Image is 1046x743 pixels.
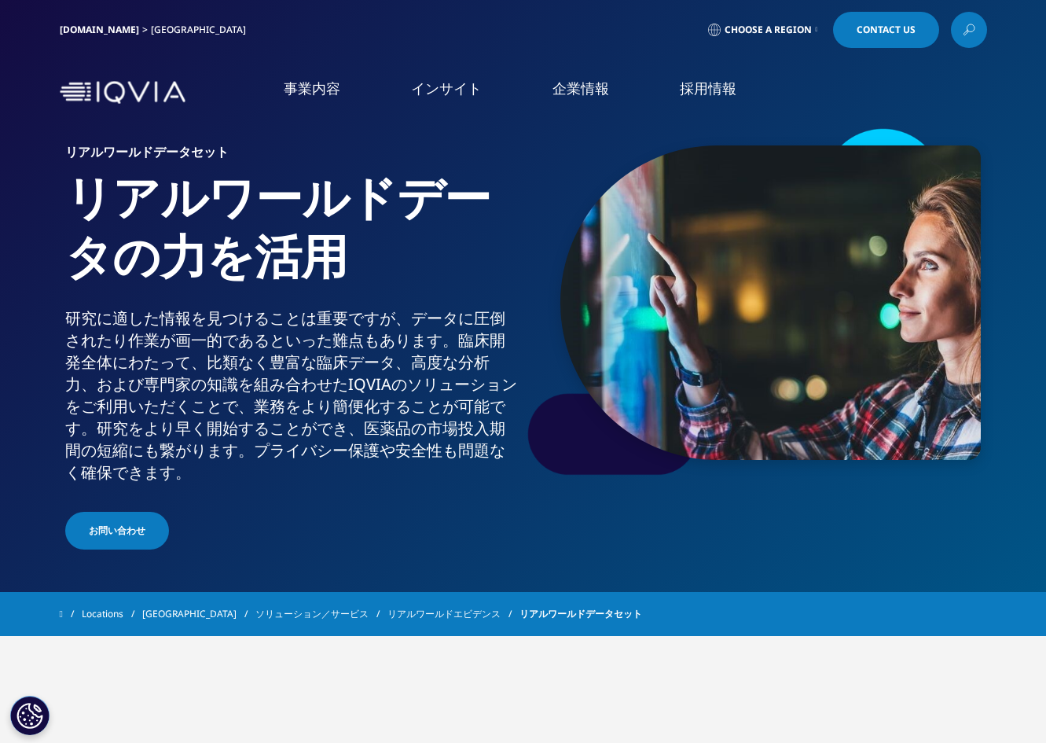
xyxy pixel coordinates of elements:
[725,24,812,36] span: Choose a Region
[142,600,255,628] a: [GEOGRAPHIC_DATA]
[192,55,987,130] nav: Primary
[387,600,519,628] a: リアルワールドエビデンス
[10,696,50,735] button: Cookie 設定
[65,307,517,484] div: 研究に適した情報を見つけることは重要ですが、データに圧倒されたり作業が画一的であるといった難点もあります。臨床開発全体にわたって、比類なく豊富な臨床データ、高度な分析力、および専門家の知識を組み...
[65,512,169,550] a: お問い合わせ
[82,600,142,628] a: Locations
[65,167,517,307] h1: リアルワールドデータの力を活用
[151,24,252,36] div: [GEOGRAPHIC_DATA]
[60,23,139,36] a: [DOMAIN_NAME]
[411,79,482,98] a: インサイト
[255,600,387,628] a: ソリューション／サービス
[284,79,340,98] a: 事業内容
[857,25,916,35] span: Contact Us
[560,145,981,460] img: 2089_girl-pointing-finger-to-display.jpg
[89,524,145,538] span: お問い合わせ
[65,145,517,167] h6: リアルワールドデータセット
[833,12,939,48] a: Contact Us
[519,600,642,628] span: リアルワールドデータセット
[680,79,736,98] a: 採用情報
[552,79,609,98] a: 企業情報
